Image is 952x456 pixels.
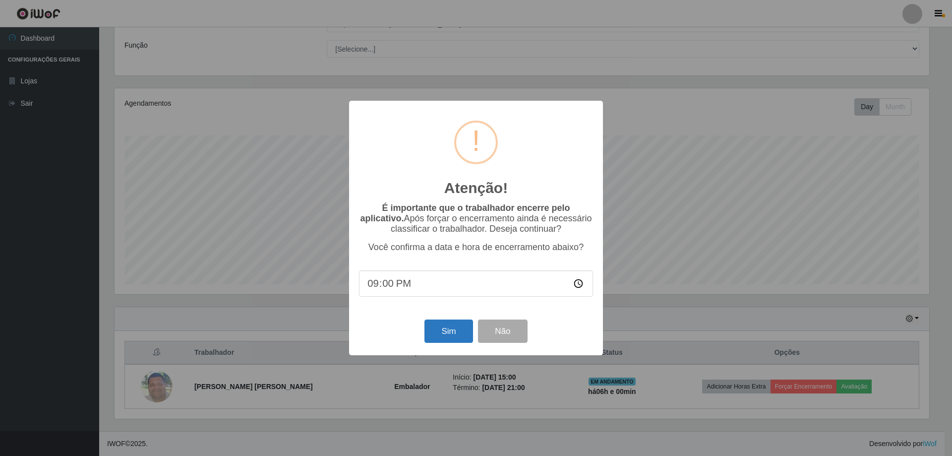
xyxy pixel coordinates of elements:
button: Não [478,320,527,343]
p: Você confirma a data e hora de encerramento abaixo? [359,242,593,253]
button: Sim [424,320,473,343]
b: É importante que o trabalhador encerre pelo aplicativo. [360,203,570,223]
p: Após forçar o encerramento ainda é necessário classificar o trabalhador. Deseja continuar? [359,203,593,234]
h2: Atenção! [444,179,508,197]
